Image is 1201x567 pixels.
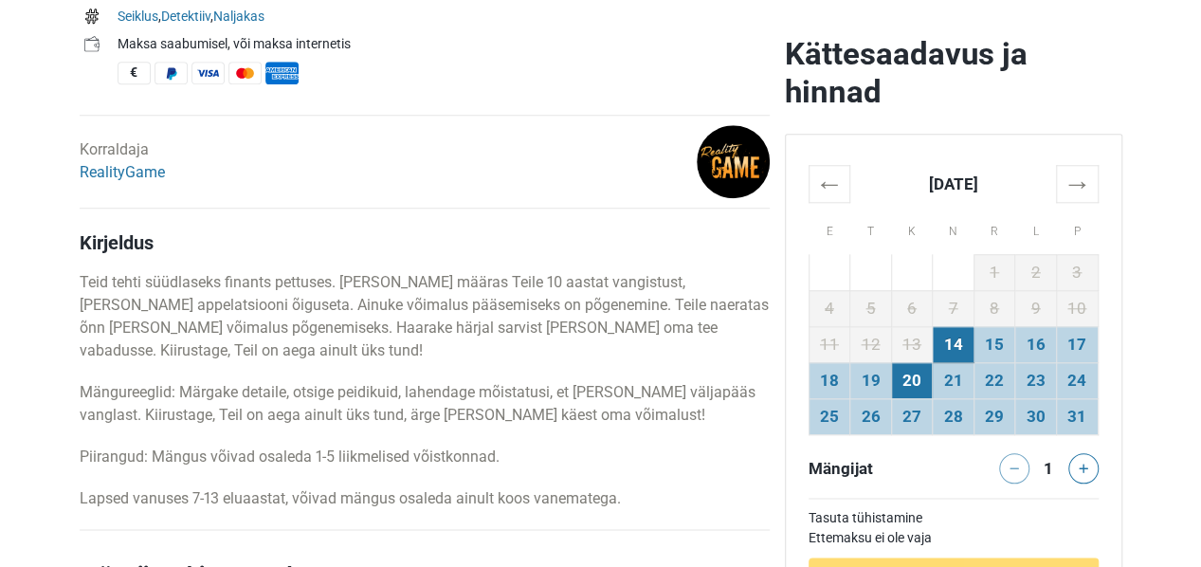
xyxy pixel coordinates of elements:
td: 22 [974,362,1015,398]
td: 4 [809,290,850,326]
td: 29 [974,398,1015,434]
td: 24 [1056,362,1098,398]
a: RealityGame [80,163,165,181]
td: 21 [933,362,974,398]
td: 9 [1015,290,1057,326]
td: 14 [933,326,974,362]
td: 18 [809,362,850,398]
td: 10 [1056,290,1098,326]
td: 16 [1015,326,1057,362]
td: 1 [974,254,1015,290]
td: 25 [809,398,850,434]
p: Mängureeglid: Märgake detaile, otsige peidikuid, lahendage mõistatusi, et [PERSON_NAME] väljapääs... [80,381,770,427]
td: 20 [891,362,933,398]
td: 13 [891,326,933,362]
td: Ettemaksu ei ole vaja [809,528,1099,548]
img: d6baf65e0b240ce1l.png [697,125,770,198]
div: 1 [1037,453,1060,480]
th: P [1056,202,1098,254]
td: 3 [1056,254,1098,290]
td: 28 [933,398,974,434]
td: , , [118,5,770,32]
td: 31 [1056,398,1098,434]
td: 5 [850,290,892,326]
span: American Express [265,62,299,84]
td: Tasuta tühistamine [809,508,1099,528]
a: Seiklus [118,9,158,24]
span: Visa [191,62,225,84]
td: 11 [809,326,850,362]
div: Maksa saabumisel, või maksa internetis [118,34,770,54]
th: R [974,202,1015,254]
span: MasterCard [228,62,262,84]
td: 12 [850,326,892,362]
h2: Kättesaadavus ja hinnad [785,35,1122,111]
span: Sularaha [118,62,151,84]
td: 2 [1015,254,1057,290]
td: 8 [974,290,1015,326]
div: Korraldaja [80,138,165,184]
td: 19 [850,362,892,398]
p: Lapsed vanuses 7-13 eluaastat, võivad mängus osaleda ainult koos vanematega. [80,487,770,510]
th: T [850,202,892,254]
td: 17 [1056,326,1098,362]
td: 15 [974,326,1015,362]
p: Piirangud: Mängus võivad osaleda 1-5 liikmelised võistkonnad. [80,446,770,468]
th: [DATE] [850,165,1057,202]
th: L [1015,202,1057,254]
h4: Kirjeldus [80,231,770,254]
th: N [933,202,974,254]
span: PayPal [155,62,188,84]
th: → [1056,165,1098,202]
a: Detektiiv [161,9,210,24]
td: 26 [850,398,892,434]
td: 23 [1015,362,1057,398]
th: ← [809,165,850,202]
td: 7 [933,290,974,326]
td: 6 [891,290,933,326]
td: 27 [891,398,933,434]
th: E [809,202,850,254]
a: Naljakas [213,9,264,24]
p: Teid tehti süüdlaseks finants pettuses. [PERSON_NAME] määras Teile 10 aastat vangistust, [PERSON_... [80,271,770,362]
div: Mängijat [801,453,954,484]
th: K [891,202,933,254]
td: 30 [1015,398,1057,434]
